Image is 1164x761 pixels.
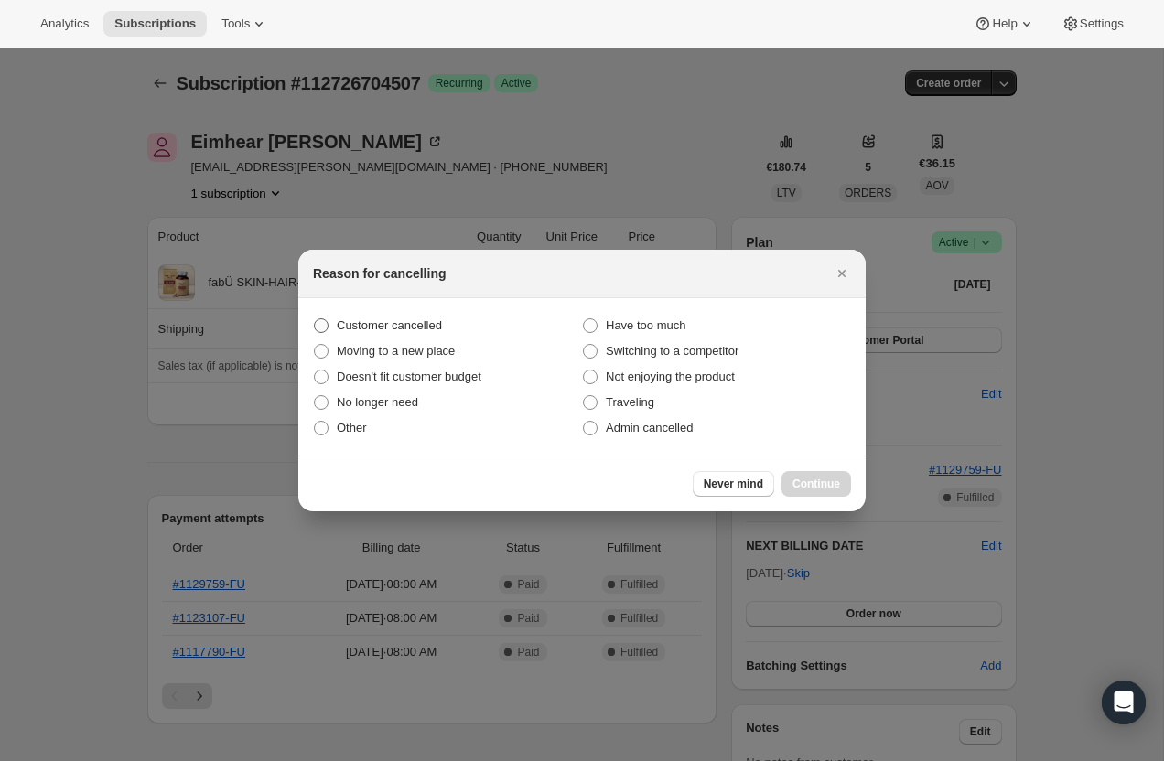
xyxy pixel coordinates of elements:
span: No longer need [337,395,418,409]
span: Help [992,16,1017,31]
span: Settings [1080,16,1124,31]
button: Settings [1051,11,1135,37]
span: Admin cancelled [606,421,693,434]
span: Switching to a competitor [606,344,738,358]
div: Open Intercom Messenger [1102,681,1146,724]
button: Subscriptions [103,11,207,37]
span: Moving to a new place [337,344,455,358]
span: Tools [221,16,250,31]
span: Analytics [40,16,89,31]
span: Customer cancelled [337,318,442,332]
span: Never mind [704,477,763,491]
button: Tools [210,11,279,37]
span: Other [337,421,367,434]
span: Traveling [606,395,654,409]
span: Doesn't fit customer budget [337,370,481,383]
span: Subscriptions [114,16,196,31]
span: Have too much [606,318,685,332]
button: Help [963,11,1046,37]
button: Analytics [29,11,100,37]
button: Never mind [693,471,774,497]
span: Not enjoying the product [606,370,735,383]
button: Close [829,261,855,286]
h2: Reason for cancelling [313,264,446,283]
